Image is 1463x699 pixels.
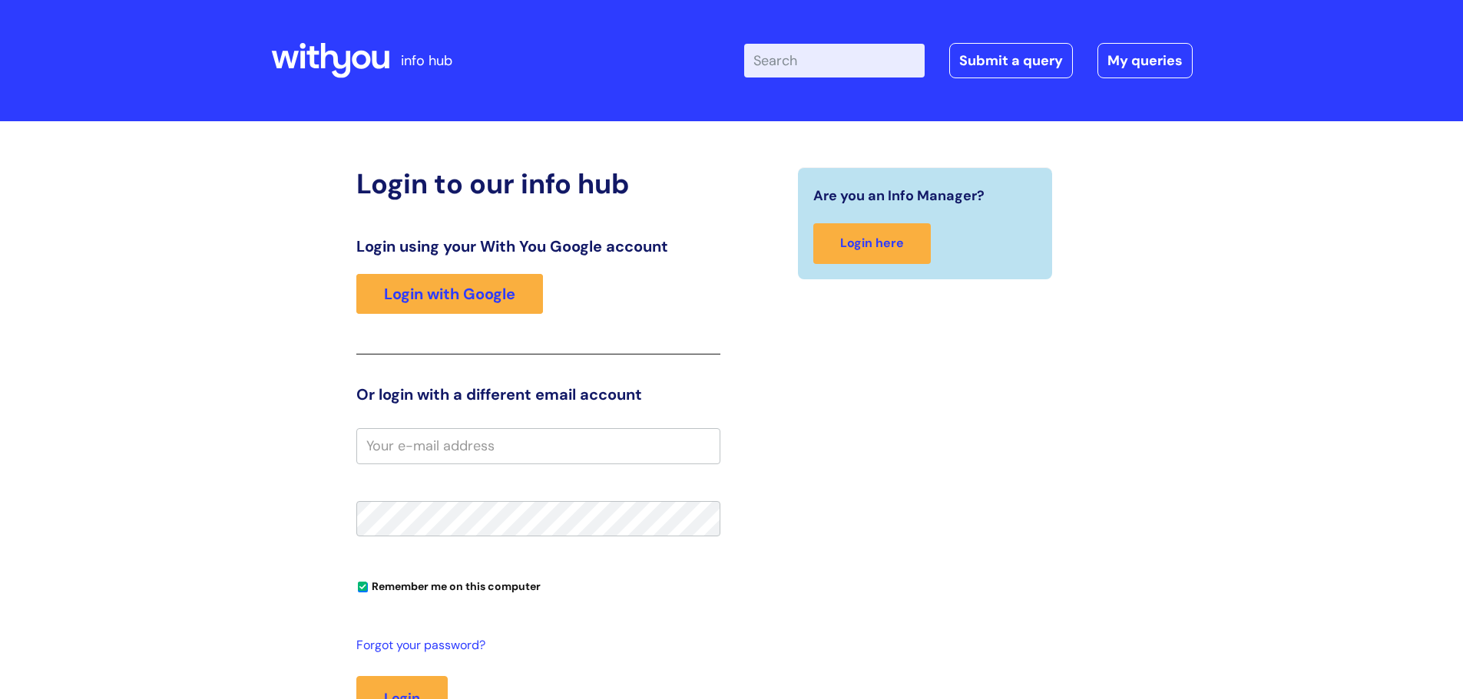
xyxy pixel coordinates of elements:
h3: Login using your With You Google account [356,237,720,256]
a: Login here [813,223,931,264]
div: You can uncheck this option if you're logging in from a shared device [356,573,720,598]
span: Are you an Info Manager? [813,183,985,208]
input: Search [744,44,925,77]
h2: Login to our info hub [356,167,720,200]
input: Your e-mail address [356,428,720,463]
p: info hub [401,48,452,73]
a: My queries [1097,43,1193,78]
a: Submit a query [949,43,1073,78]
h3: Or login with a different email account [356,385,720,404]
input: Remember me on this computer [358,582,368,592]
label: Remember me on this computer [356,576,541,593]
a: Forgot your password? [356,635,713,657]
a: Login with Google [356,274,543,314]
